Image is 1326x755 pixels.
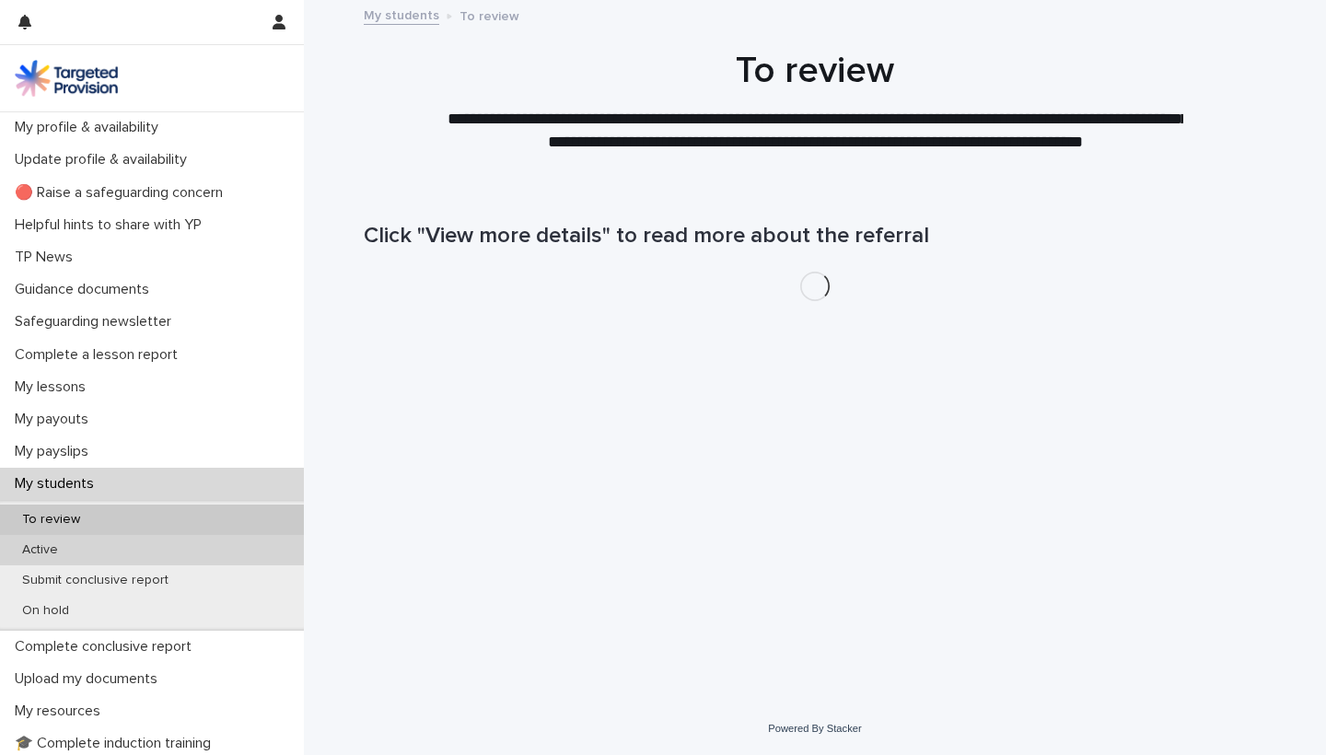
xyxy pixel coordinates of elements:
[7,346,192,364] p: Complete a lesson report
[7,443,103,460] p: My payslips
[7,411,103,428] p: My payouts
[768,723,861,734] a: Powered By Stacker
[7,378,100,396] p: My lessons
[7,119,173,136] p: My profile & availability
[7,216,216,234] p: Helpful hints to share with YP
[7,151,202,168] p: Update profile & availability
[7,638,206,656] p: Complete conclusive report
[7,313,186,331] p: Safeguarding newsletter
[7,542,73,558] p: Active
[7,281,164,298] p: Guidance documents
[7,703,115,720] p: My resources
[459,5,519,25] p: To review
[7,670,172,688] p: Upload my documents
[7,603,84,619] p: On hold
[364,49,1266,93] h1: To review
[7,184,238,202] p: 🔴 Raise a safeguarding concern
[7,249,87,266] p: TP News
[364,223,1266,250] h1: Click "View more details" to read more about the referral
[7,735,226,752] p: 🎓 Complete induction training
[15,60,118,97] img: M5nRWzHhSzIhMunXDL62
[364,4,439,25] a: My students
[7,475,109,493] p: My students
[7,573,183,588] p: Submit conclusive report
[7,512,95,528] p: To review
